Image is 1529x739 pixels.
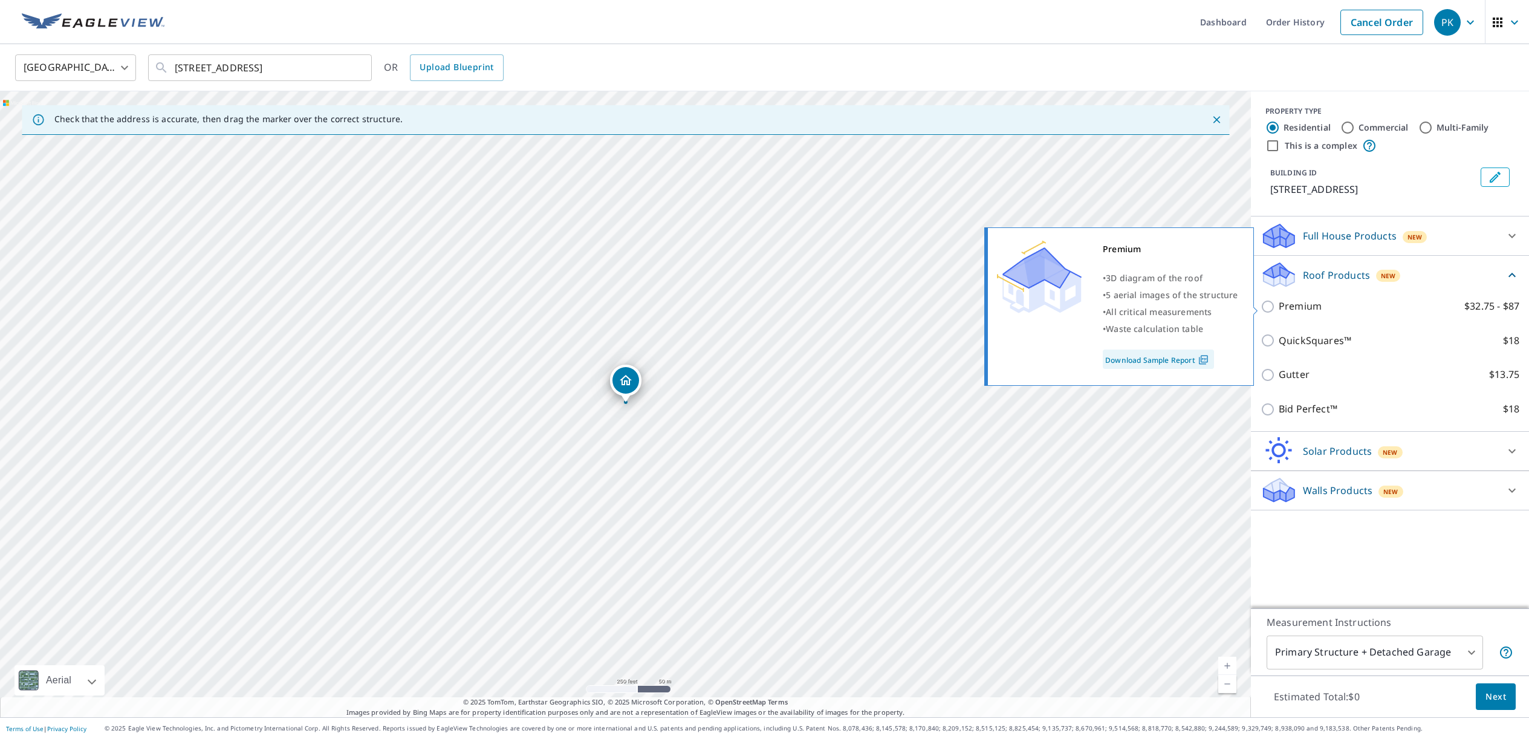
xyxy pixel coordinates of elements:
p: Measurement Instructions [1267,615,1513,630]
div: • [1103,287,1238,304]
input: Search by address or latitude-longitude [175,51,347,85]
p: | [6,725,86,732]
div: Walls ProductsNew [1261,476,1519,505]
a: Current Level 17, Zoom Out [1218,675,1236,693]
div: • [1103,304,1238,321]
button: Close [1209,112,1224,128]
span: New [1407,232,1423,242]
span: 5 aerial images of the structure [1106,289,1238,301]
p: $18 [1503,402,1519,417]
p: Estimated Total: $0 [1264,683,1369,710]
img: Premium [997,241,1082,313]
div: • [1103,270,1238,287]
span: © 2025 TomTom, Earthstar Geographics SIO, © 2025 Microsoft Corporation, © [463,697,788,708]
p: Premium [1279,299,1322,314]
p: Roof Products [1303,268,1370,282]
span: All critical measurements [1106,306,1212,317]
div: Dropped pin, building 1, Residential property, 40 Rathbone Ave Columbus, OH 43214 [610,365,641,402]
img: Pdf Icon [1195,354,1212,365]
p: $13.75 [1489,367,1519,382]
p: QuickSquares™ [1279,333,1351,348]
div: OR [384,54,504,81]
p: $18 [1503,333,1519,348]
p: Full House Products [1303,229,1397,243]
span: Waste calculation table [1106,323,1203,334]
p: [STREET_ADDRESS] [1270,182,1476,197]
p: Gutter [1279,367,1310,382]
a: OpenStreetMap [715,697,766,706]
div: PROPERTY TYPE [1265,106,1514,117]
p: © 2025 Eagle View Technologies, Inc. and Pictometry International Corp. All Rights Reserved. Repo... [105,724,1523,733]
p: Bid Perfect™ [1279,402,1337,417]
span: Next [1485,689,1506,705]
button: Edit building 1 [1481,168,1510,187]
div: PK [1434,9,1461,36]
a: Download Sample Report [1103,350,1214,369]
div: [GEOGRAPHIC_DATA] [15,51,136,85]
a: Current Level 17, Zoom In [1218,657,1236,675]
div: Aerial [15,665,105,695]
p: BUILDING ID [1270,168,1317,178]
div: Premium [1103,241,1238,258]
span: 3D diagram of the roof [1106,272,1203,284]
div: Primary Structure + Detached Garage [1267,636,1483,669]
div: Solar ProductsNew [1261,437,1519,466]
div: • [1103,321,1238,337]
a: Cancel Order [1340,10,1423,35]
label: Multi-Family [1436,122,1489,134]
p: Check that the address is accurate, then drag the marker over the correct structure. [54,114,403,125]
p: Walls Products [1303,483,1372,498]
a: Upload Blueprint [410,54,503,81]
p: $32.75 - $87 [1464,299,1519,314]
label: This is a complex [1285,140,1357,152]
span: Your report will include the primary structure and a detached garage if one exists. [1499,645,1513,660]
label: Commercial [1359,122,1409,134]
div: Roof ProductsNew [1261,261,1519,289]
button: Next [1476,683,1516,711]
div: Aerial [42,665,75,695]
div: Full House ProductsNew [1261,221,1519,250]
span: New [1381,271,1396,281]
a: Privacy Policy [47,724,86,733]
span: New [1383,448,1398,457]
img: EV Logo [22,13,164,31]
span: Upload Blueprint [420,60,493,75]
label: Residential [1284,122,1331,134]
a: Terms [768,697,788,706]
span: New [1383,487,1398,496]
p: Solar Products [1303,444,1372,458]
a: Terms of Use [6,724,44,733]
